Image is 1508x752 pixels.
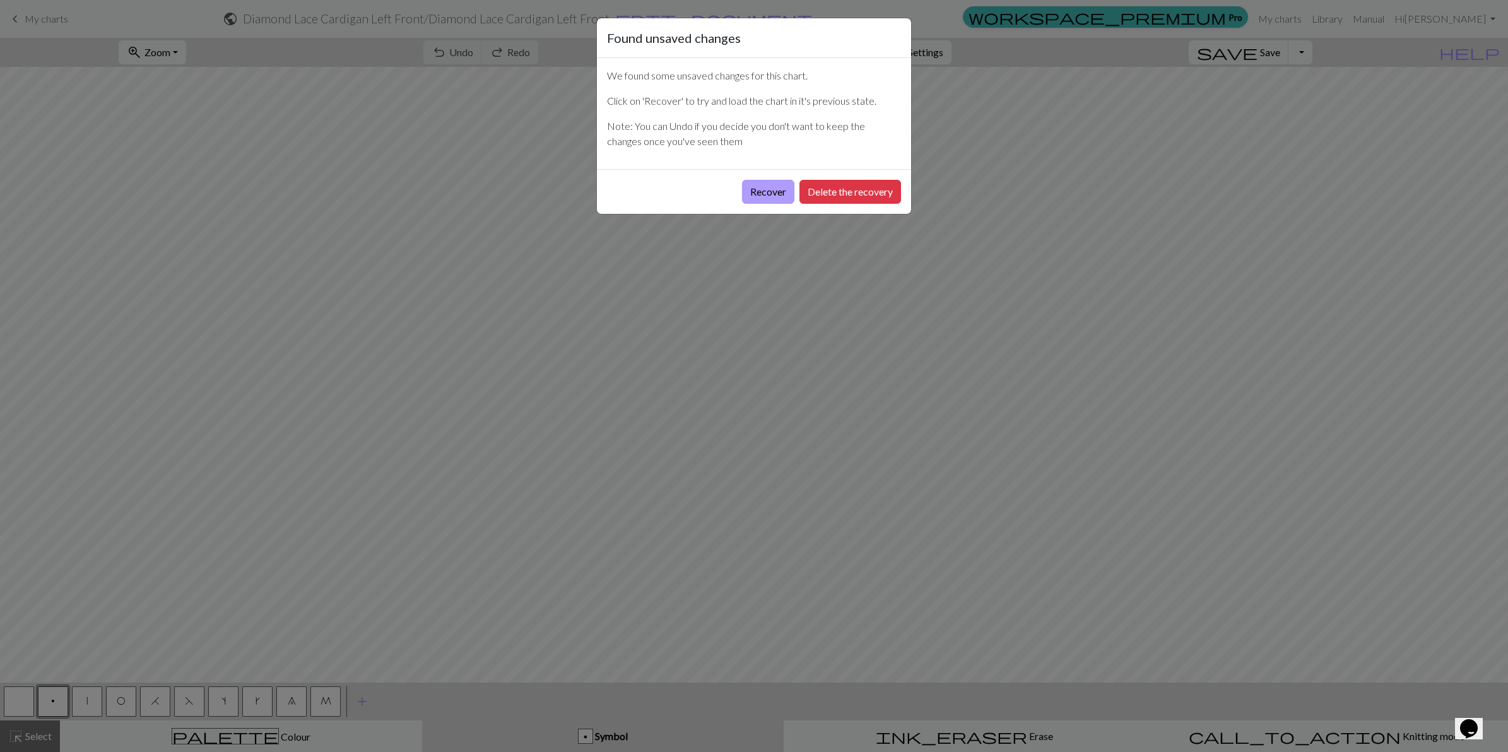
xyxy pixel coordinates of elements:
[742,180,794,204] button: Recover
[799,180,901,204] button: Delete the recovery
[607,119,901,149] p: Note: You can Undo if you decide you don't want to keep the changes once you've seen them
[607,68,901,83] p: We found some unsaved changes for this chart.
[1455,702,1495,739] iframe: chat widget
[607,28,741,47] h5: Found unsaved changes
[607,93,901,109] p: Click on 'Recover' to try and load the chart in it's previous state.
